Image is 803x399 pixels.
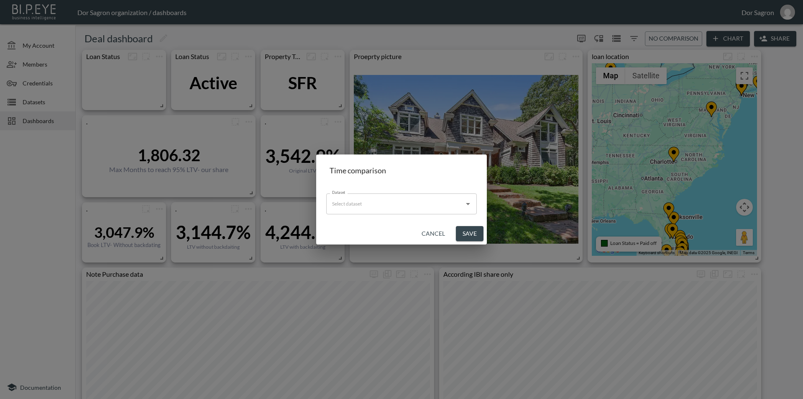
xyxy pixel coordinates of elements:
button: Open [462,198,474,210]
input: Select dataset [330,197,460,211]
label: Dataset [332,190,345,195]
button: Cancel [418,226,448,242]
div: Time comparison [326,161,477,180]
button: Save [456,226,483,242]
